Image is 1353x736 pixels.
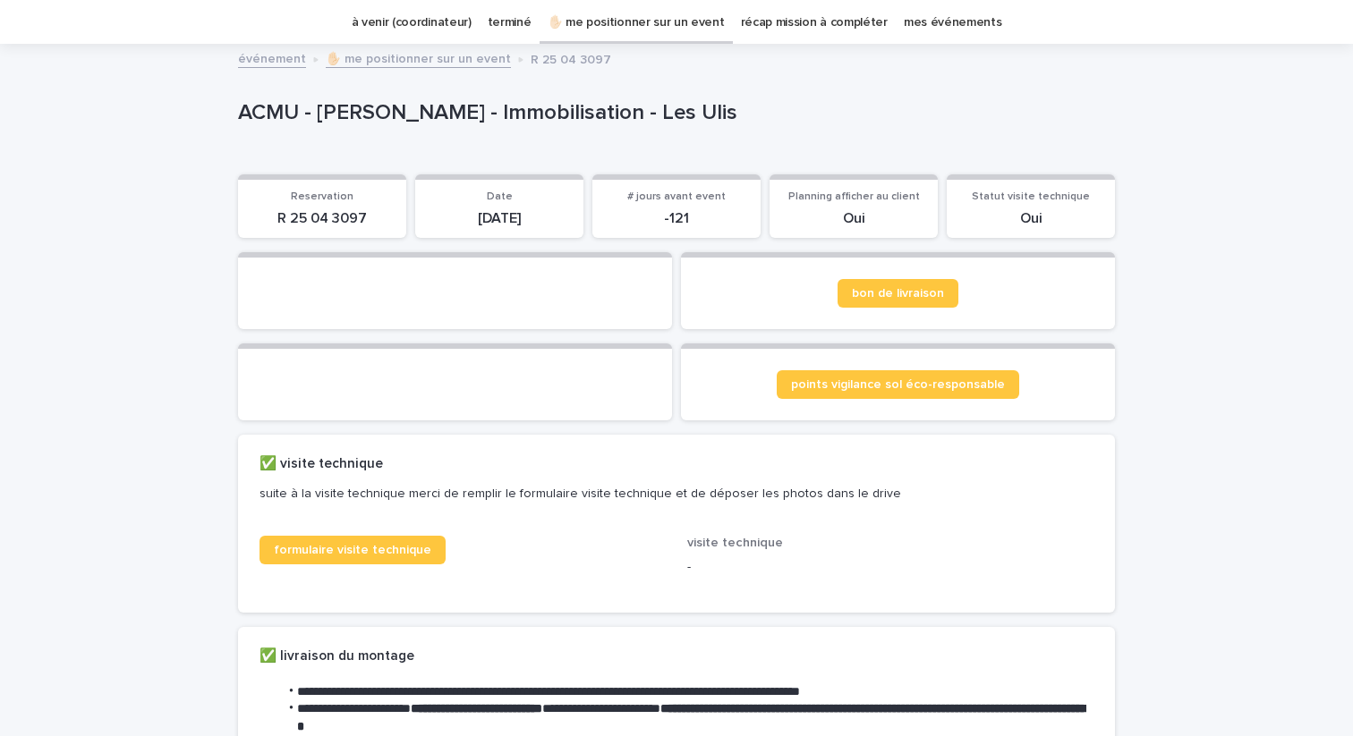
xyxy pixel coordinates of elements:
span: visite technique [687,537,783,549]
a: récap mission à compléter [741,2,888,44]
span: Planning afficher au client [788,191,920,202]
p: R 25 04 3097 [249,210,396,227]
a: ✋🏻 me positionner sur un event [326,47,511,68]
a: bon de livraison [838,279,958,308]
h2: ✅ visite technique [260,456,383,472]
a: points vigilance sol éco-responsable [777,370,1019,399]
p: [DATE] [426,210,573,227]
span: bon de livraison [852,287,944,300]
span: Reservation [291,191,353,202]
p: Oui [957,210,1104,227]
p: R 25 04 3097 [531,48,611,68]
p: Oui [780,210,927,227]
span: # jours avant event [627,191,726,202]
span: formulaire visite technique [274,544,431,556]
p: suite à la visite technique merci de remplir le formulaire visite technique et de déposer les pho... [260,486,1086,502]
a: formulaire visite technique [260,536,446,564]
p: -121 [603,210,750,227]
a: à venir (coordinateur) [352,2,472,44]
p: ACMU - [PERSON_NAME] - Immobilisation - Les Ulis [238,100,1108,126]
p: - [687,558,1093,577]
a: ✋🏻 me positionner sur un event [548,2,725,44]
a: événement [238,47,306,68]
span: Date [487,191,513,202]
a: terminé [488,2,532,44]
span: Statut visite technique [972,191,1090,202]
a: mes événements [904,2,1002,44]
span: points vigilance sol éco-responsable [791,378,1005,391]
h2: ✅ livraison du montage [260,648,414,664]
